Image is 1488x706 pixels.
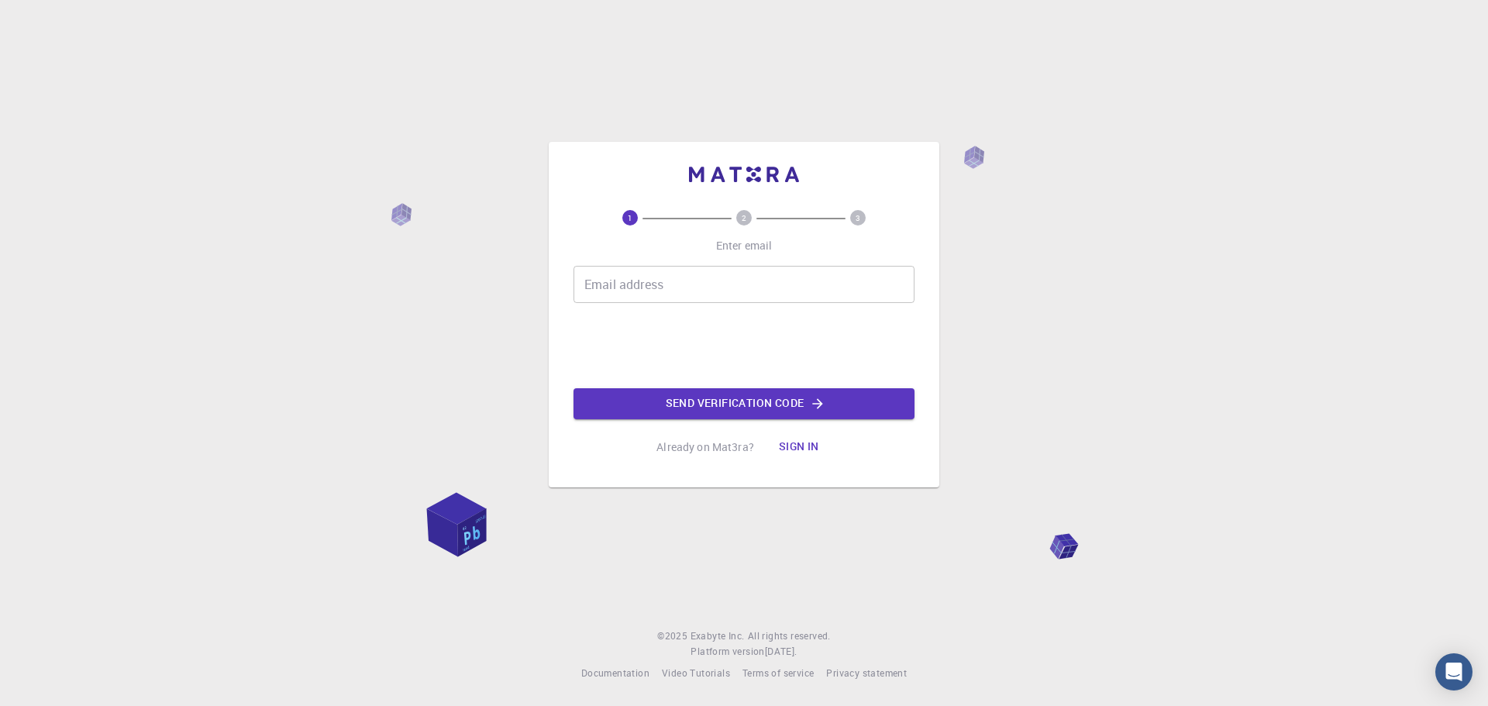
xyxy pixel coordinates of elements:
a: Documentation [581,666,649,681]
a: [DATE]. [765,644,797,660]
p: Already on Mat3ra? [656,439,754,455]
a: Privacy statement [826,666,907,681]
button: Send verification code [573,388,914,419]
span: All rights reserved. [748,629,831,644]
a: Terms of service [742,666,814,681]
a: Exabyte Inc. [691,629,745,644]
span: Documentation [581,666,649,679]
span: Platform version [691,644,764,660]
span: Terms of service [742,666,814,679]
span: © 2025 [657,629,690,644]
p: Enter email [716,238,773,253]
button: Sign in [766,432,832,463]
div: Open Intercom Messenger [1435,653,1472,691]
span: Privacy statement [826,666,907,679]
span: Video Tutorials [662,666,730,679]
span: Exabyte Inc. [691,629,745,642]
a: Video Tutorials [662,666,730,681]
text: 1 [628,212,632,223]
text: 2 [742,212,746,223]
span: [DATE] . [765,645,797,657]
text: 3 [856,212,860,223]
iframe: reCAPTCHA [626,315,862,376]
